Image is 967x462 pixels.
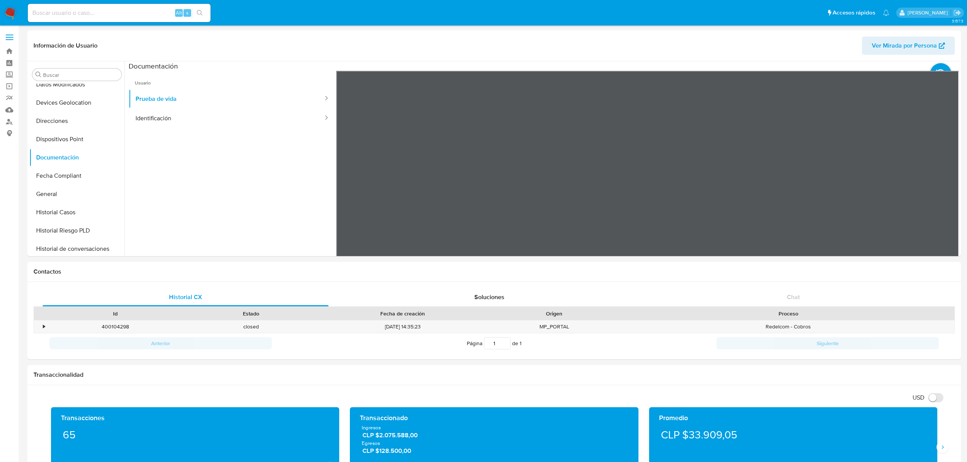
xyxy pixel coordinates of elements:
[520,339,522,347] span: 1
[716,337,939,349] button: Siguiente
[862,37,955,55] button: Ver Mirada por Persona
[176,9,182,16] span: Alt
[28,8,211,18] input: Buscar usuario o caso...
[29,130,124,148] button: Dispositivos Point
[29,94,124,112] button: Devices Geolocation
[29,240,124,258] button: Historial de conversaciones
[43,72,118,78] input: Buscar
[622,320,954,333] div: Redelcom - Cobros
[908,9,951,16] p: aline.magdaleno@mercadolibre.com
[467,337,522,349] span: Página de
[29,75,124,94] button: Datos Modificados
[192,8,207,18] button: search-icon
[34,268,955,276] h1: Contactos
[833,9,875,17] span: Accesos rápidos
[787,293,800,301] span: Chat
[34,371,955,379] h1: Transaccionalidad
[324,310,481,317] div: Fecha de creación
[29,148,124,167] button: Documentación
[953,9,961,17] a: Salir
[169,293,202,301] span: Historial CX
[627,310,949,317] div: Proceso
[491,310,617,317] div: Origen
[883,10,889,16] a: Notificaciones
[34,42,97,49] h1: Información de Usuario
[43,323,45,330] div: •
[29,221,124,240] button: Historial Riesgo PLD
[29,167,124,185] button: Fecha Compliant
[53,310,178,317] div: Id
[35,72,41,78] button: Buscar
[474,293,504,301] span: Soluciones
[188,310,314,317] div: Estado
[319,320,486,333] div: [DATE] 14:35:23
[29,185,124,203] button: General
[29,203,124,221] button: Historial Casos
[186,9,188,16] span: s
[183,320,319,333] div: closed
[486,320,622,333] div: MP_PORTAL
[49,337,272,349] button: Anterior
[872,37,937,55] span: Ver Mirada por Persona
[29,112,124,130] button: Direcciones
[47,320,183,333] div: 400104298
